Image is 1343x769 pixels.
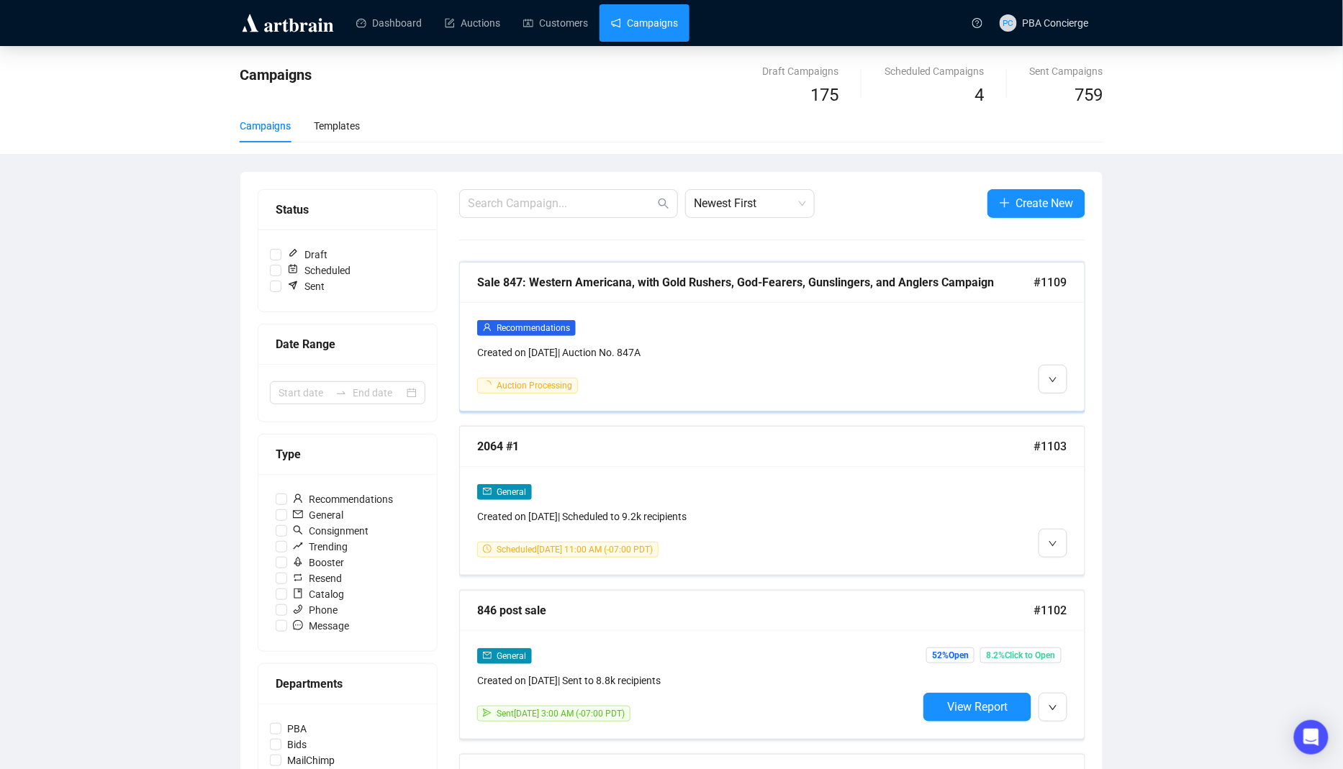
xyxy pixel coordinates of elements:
span: Scheduled [281,263,356,278]
span: user [293,493,303,504]
span: MailChimp [281,752,340,768]
div: Open Intercom Messenger [1294,720,1329,755]
span: PBA Concierge [1023,17,1089,29]
span: mail [293,509,303,519]
span: Sent [281,278,330,294]
span: Consignment [287,523,374,539]
input: End date [353,385,404,401]
span: search [658,198,669,209]
span: #1102 [1034,601,1067,619]
span: 759 [1075,85,1103,105]
div: Created on [DATE] | Auction No. 847A [477,345,918,360]
div: 846 post sale [477,601,1034,619]
span: Scheduled [DATE] 11:00 AM (-07:00 PDT) [497,545,653,555]
div: Created on [DATE] | Scheduled to 9.2k recipients [477,509,918,524]
span: Booster [287,555,350,570]
a: Sale 847: Western Americana, with Gold Rushers, God-Fearers, Gunslingers, and Anglers Campaign#11... [459,262,1085,411]
span: Sent [DATE] 3:00 AM (-07:00 PDT) [497,709,625,719]
span: #1109 [1034,273,1067,291]
span: question-circle [972,18,982,28]
span: book [293,588,303,599]
span: down [1049,704,1057,712]
span: General [287,507,349,523]
a: 2064 #1#1103mailGeneralCreated on [DATE]| Scheduled to 9.2k recipientsclock-circleScheduled[DATE]... [459,426,1085,575]
span: Trending [287,539,353,555]
button: View Report [923,693,1031,722]
span: down [1049,376,1057,384]
span: send [483,709,492,717]
div: Created on [DATE] | Sent to 8.8k recipients [477,673,918,688]
span: Message [287,618,355,634]
div: Draft Campaigns [762,63,838,79]
span: Phone [287,602,343,618]
span: Draft [281,247,333,263]
span: plus [999,197,1010,209]
span: View Report [947,700,1008,714]
div: Sale 847: Western Americana, with Gold Rushers, God-Fearers, Gunslingers, and Anglers Campaign [477,273,1034,291]
span: Campaigns [240,66,312,83]
span: PC [1003,16,1013,29]
a: Customers [523,4,588,42]
span: Auction Processing [497,381,572,391]
span: 52% Open [926,647,975,663]
span: Recommendations [287,491,399,507]
span: search [293,525,303,535]
div: Date Range [276,335,420,353]
a: Auctions [445,4,500,42]
a: 846 post sale#1102mailGeneralCreated on [DATE]| Sent to 8.8k recipientssendSent[DATE] 3:00 AM (-0... [459,590,1085,740]
span: PBA [281,721,312,737]
span: loading [483,381,492,389]
div: Scheduled Campaigns [885,63,984,79]
span: down [1049,540,1057,548]
span: #1103 [1034,437,1067,455]
span: Bids [281,737,312,752]
div: Type [276,445,420,463]
span: Resend [287,570,348,586]
div: 2064 #1 [477,437,1034,455]
span: swap-right [335,387,347,399]
span: Create New [1016,194,1074,212]
div: Sent Campaigns [1030,63,1103,79]
a: Dashboard [356,4,422,42]
span: 175 [810,85,838,105]
span: to [335,387,347,399]
input: Start date [279,385,330,401]
button: Create New [987,189,1085,218]
div: Status [276,201,420,219]
span: phone [293,604,303,614]
span: General [497,487,526,497]
span: rocket [293,557,303,567]
span: user [483,323,492,332]
div: Departments [276,675,420,693]
span: mail [483,651,492,660]
a: Campaigns [611,4,678,42]
span: General [497,651,526,661]
span: Newest First [694,190,806,217]
div: Templates [314,118,360,134]
span: Catalog [287,586,350,602]
span: clock-circle [483,545,492,553]
input: Search Campaign... [468,195,655,212]
span: mail [483,487,492,496]
span: 8.2% Click to Open [980,647,1062,663]
img: logo [240,12,336,35]
span: 4 [975,85,984,105]
div: Campaigns [240,118,291,134]
span: message [293,620,303,630]
span: Recommendations [497,323,570,333]
span: rise [293,541,303,551]
span: retweet [293,573,303,583]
